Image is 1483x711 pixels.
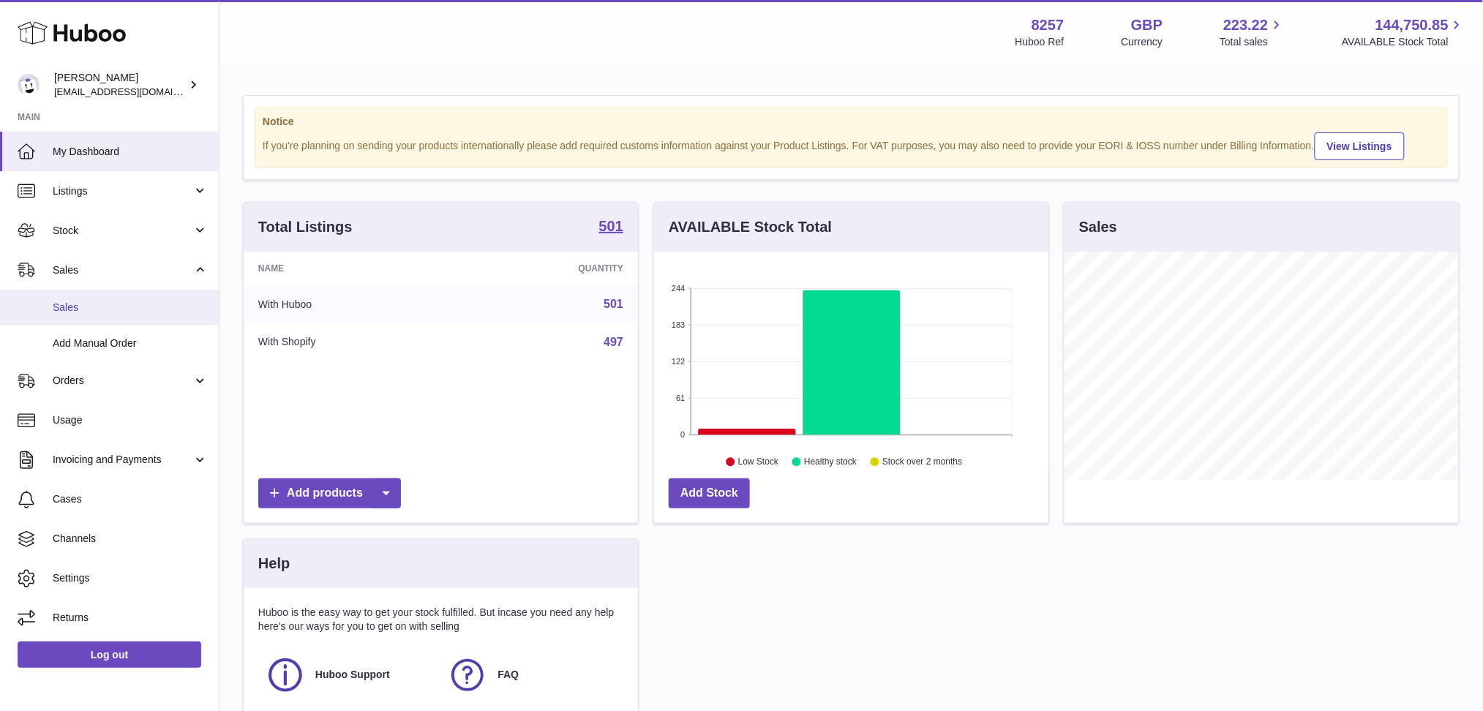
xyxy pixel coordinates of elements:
[669,217,832,237] h3: AVAILABLE Stock Total
[53,571,208,585] span: Settings
[263,130,1440,160] div: If you're planning on sending your products internationally please add required customs informati...
[1342,15,1465,49] a: 144,750.85 AVAILABLE Stock Total
[53,492,208,506] span: Cases
[258,478,401,508] a: Add products
[672,320,685,329] text: 183
[258,554,290,573] h3: Help
[258,217,353,237] h3: Total Listings
[1220,15,1285,49] a: 223.22 Total sales
[882,457,962,467] text: Stock over 2 months
[1122,35,1163,49] div: Currency
[53,145,208,159] span: My Dashboard
[604,298,623,310] a: 501
[53,336,208,350] span: Add Manual Order
[448,655,615,695] a: FAQ
[599,219,623,233] strong: 501
[1315,132,1405,160] a: View Listings
[244,285,457,323] td: With Huboo
[263,115,1440,129] strong: Notice
[457,252,638,285] th: Quantity
[1032,15,1065,35] strong: 8257
[804,457,857,467] text: Healthy stock
[1079,217,1117,237] h3: Sales
[669,478,750,508] a: Add Stock
[672,357,685,366] text: 122
[18,74,40,96] img: don@skinsgolf.com
[604,336,623,348] a: 497
[53,611,208,625] span: Returns
[53,532,208,546] span: Channels
[53,263,192,277] span: Sales
[1131,15,1163,35] strong: GBP
[738,457,779,467] text: Low Stock
[1223,15,1268,35] span: 223.22
[1342,35,1465,49] span: AVAILABLE Stock Total
[244,323,457,361] td: With Shopify
[1375,15,1449,35] span: 144,750.85
[53,453,192,467] span: Invoicing and Payments
[53,301,208,315] span: Sales
[53,224,192,238] span: Stock
[258,606,623,633] p: Huboo is the easy way to get your stock fulfilled. But incase you need any help here's our ways f...
[53,374,192,388] span: Orders
[599,219,623,236] a: 501
[53,413,208,427] span: Usage
[1015,35,1065,49] div: Huboo Ref
[18,642,201,668] a: Log out
[53,184,192,198] span: Listings
[1220,35,1285,49] span: Total sales
[244,252,457,285] th: Name
[498,668,519,682] span: FAQ
[676,394,685,402] text: 61
[672,284,685,293] text: 244
[680,430,685,439] text: 0
[266,655,433,695] a: Huboo Support
[54,86,215,97] span: [EMAIL_ADDRESS][DOMAIN_NAME]
[315,668,390,682] span: Huboo Support
[54,71,186,99] div: [PERSON_NAME]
